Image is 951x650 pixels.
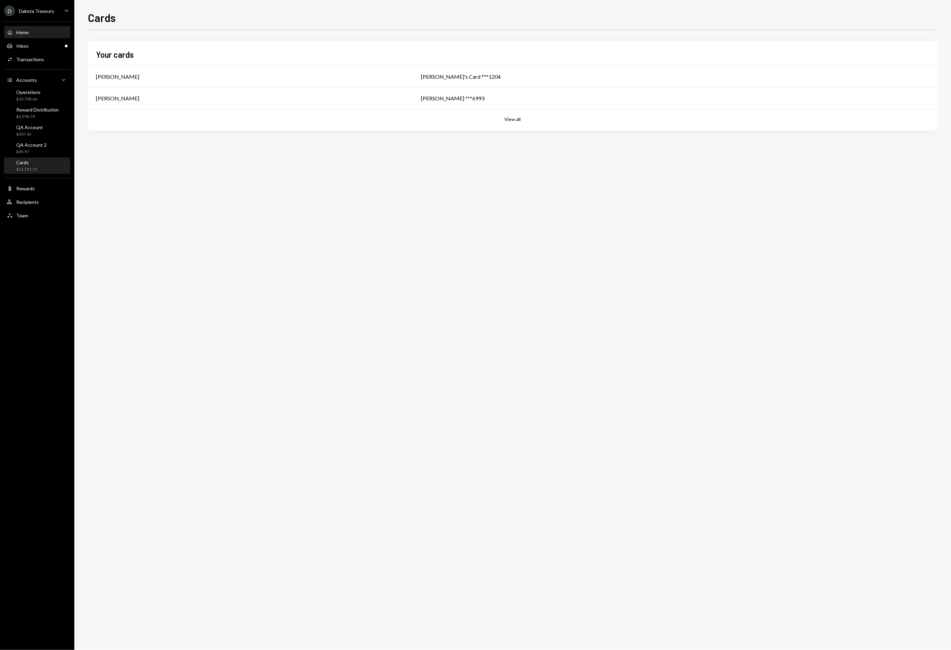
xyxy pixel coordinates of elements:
div: [PERSON_NAME] [96,73,139,81]
a: QA Account$307.42 [4,122,70,139]
a: Cards$11,731.71 [4,158,70,174]
div: QA Account [16,124,43,130]
a: Inbox [4,40,70,52]
a: Accounts [4,74,70,86]
div: $6,598.79 [16,114,59,120]
button: View all [505,116,521,123]
a: Team [4,209,70,221]
a: Reward Distribution$6,598.79 [4,105,70,121]
h1: Cards [88,11,116,24]
a: Recipients [4,196,70,208]
div: Recipients [16,199,39,205]
div: Transactions [16,56,44,62]
div: Dakota Treasury [19,8,54,14]
div: Inbox [16,43,28,49]
div: Operations [16,89,41,95]
div: $307.42 [16,131,43,137]
div: [PERSON_NAME] ***6993 [421,94,929,102]
div: [PERSON_NAME] [96,94,139,102]
h2: Your cards [96,49,134,60]
div: Team [16,213,28,218]
div: $11,731.71 [16,167,37,172]
div: Reward Distribution [16,107,59,113]
div: $45.97 [16,149,47,155]
a: Home [4,26,70,38]
div: $10,708.66 [16,96,41,102]
a: QA Account 2$45.97 [4,140,70,156]
div: Cards [16,160,37,165]
div: QA Account 2 [16,142,47,148]
div: [PERSON_NAME]'s Card ***1204 [421,73,929,81]
a: Rewards [4,182,70,194]
a: Transactions [4,53,70,65]
div: Rewards [16,186,35,191]
a: Operations$10,708.66 [4,87,70,103]
div: Home [16,29,29,35]
div: Accounts [16,77,37,83]
div: D [4,5,15,16]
